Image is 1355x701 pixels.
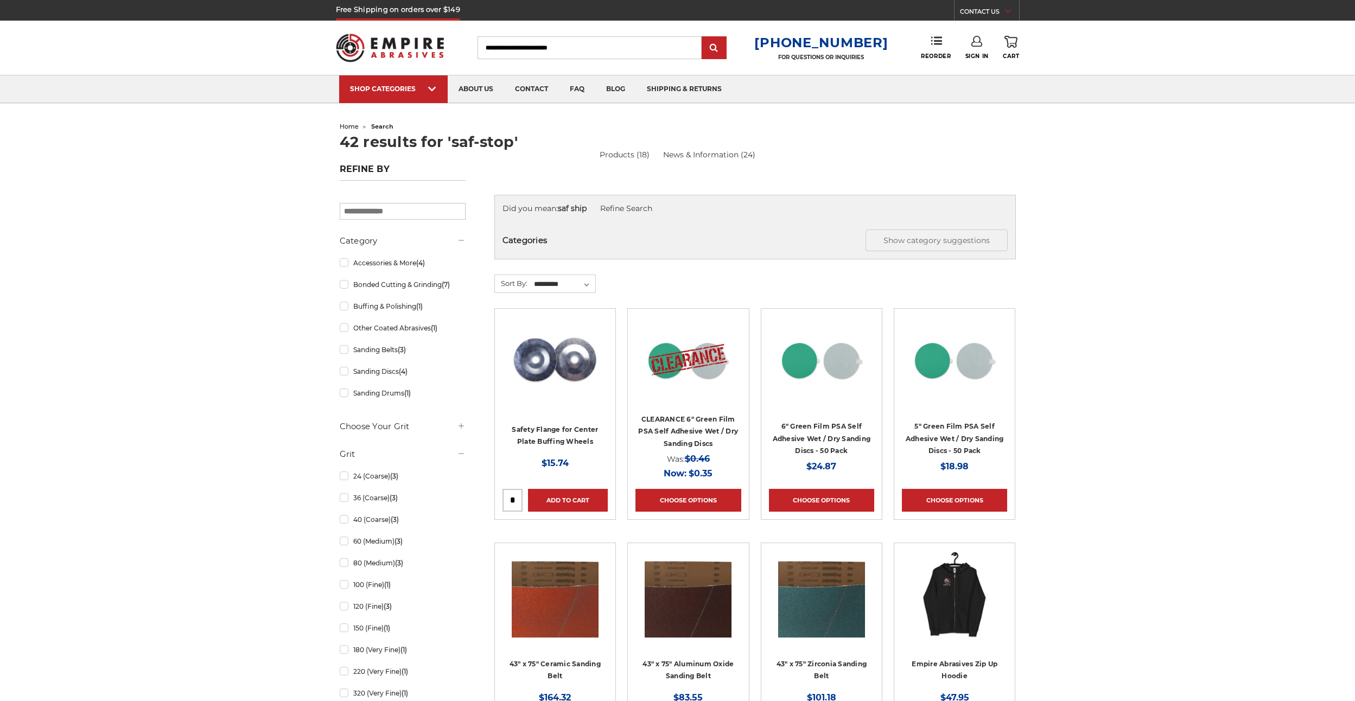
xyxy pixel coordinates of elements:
span: $24.87 [806,461,836,471]
a: 120 (Fine)(3) [340,597,466,616]
a: Cart [1003,36,1019,60]
h5: Category [340,234,466,247]
span: $0.35 [689,468,713,479]
a: Sanding Discs(4) [340,362,466,381]
span: Cart [1003,53,1019,60]
a: Choose Options [635,489,741,512]
span: $0.46 [685,454,710,464]
a: 6" Green Film PSA Self Adhesive Wet / Dry Sanding Discs - 50 Pack [773,422,871,455]
a: 60 (Medium)(3) [340,532,466,551]
a: Add to Cart [528,489,608,512]
a: 150 (Fine)(1) [340,619,466,638]
div: SHOP CATEGORIES [350,85,437,93]
a: Buffing & Polishing(1) [340,297,466,316]
h5: Choose Your Grit [340,420,466,433]
a: Empire Abrasives Zip Up Hoodie [912,660,997,680]
span: (3) [390,472,398,480]
a: 80 (Medium)(3) [340,553,466,572]
span: (4) [416,259,425,267]
a: [PHONE_NUMBER] [754,35,888,50]
a: Products (18) [600,149,650,161]
input: Submit [703,37,725,59]
span: Now: [664,468,686,479]
strong: saf ship [558,203,587,213]
span: (3) [395,559,403,567]
a: 43" x 75" Zirconia Sanding Belt [777,660,867,680]
a: faq [559,75,595,103]
h5: Categories [502,230,1008,251]
a: 40 (Coarse)(3) [340,510,466,529]
div: Was: [635,451,741,466]
img: CLEARANCE 6" Green Film PSA Self Adhesive Wet / Dry Sanding Discs [645,316,731,403]
span: (1) [431,324,437,332]
img: 43" x 75" Aluminum Oxide Sanding Belt [645,551,731,638]
button: Show category suggestions [866,230,1008,251]
a: Empire Abrasives logo zip up hoodie - black [902,551,1007,656]
a: 43" x 75" Aluminum Oxide Sanding Belt [642,660,734,680]
a: 6-inch 600-grit green film PSA disc with green polyester film backing for metal grinding and bare... [769,316,874,422]
img: Empire Abrasives [336,27,444,69]
a: 43" x 75" Zirconia Sanding Belt [769,551,874,656]
a: Sanding Drums(1) [340,384,466,403]
a: Refine Search [600,203,652,213]
span: (1) [404,389,411,397]
a: News & Information (24) [663,149,755,161]
h5: Refine by [340,164,466,181]
span: (3) [398,346,406,354]
a: 43" x 75" Ceramic Sanding Belt [502,551,608,656]
a: about us [448,75,504,103]
img: 43" x 75" Zirconia Sanding Belt [778,551,865,638]
a: home [340,123,359,130]
a: Sanding Belts(3) [340,340,466,359]
img: 4 inch safety flange for center plate airway buffs [512,316,599,403]
a: 220 (Very Fine)(1) [340,662,466,681]
span: (1) [384,581,391,589]
span: (7) [442,281,450,289]
a: CONTACT US [960,5,1019,21]
span: $18.98 [940,461,969,471]
a: 5" Green Film PSA Self Adhesive Wet / Dry Sanding Discs - 50 Pack [906,422,1004,455]
span: (3) [384,602,392,610]
span: (1) [400,646,407,654]
h5: Grit [340,448,466,461]
a: Reorder [921,36,951,59]
span: (1) [416,302,423,310]
span: (1) [384,624,390,632]
a: 43" x 75" Aluminum Oxide Sanding Belt [635,551,741,656]
span: (3) [391,515,399,524]
a: Bonded Cutting & Grinding(7) [340,275,466,294]
div: Did you mean: [502,203,1008,214]
span: (1) [402,667,408,675]
a: 4 inch safety flange for center plate airway buffs [502,316,608,422]
a: Other Coated Abrasives(1) [340,318,466,337]
img: 5-inch 80-grit durable green film PSA disc for grinding and paint removal on coated surfaces [911,316,998,403]
a: 36 (Coarse)(3) [340,488,466,507]
span: Sign In [965,53,989,60]
h1: 42 results for 'saf-stop' [340,135,1016,149]
span: (4) [399,367,408,375]
a: 5-inch 80-grit durable green film PSA disc for grinding and paint removal on coated surfaces [902,316,1007,422]
a: Choose Options [769,489,874,512]
a: Choose Options [902,489,1007,512]
img: Empire Abrasives logo zip up hoodie - black [911,551,998,638]
a: Accessories & More(4) [340,253,466,272]
a: CLEARANCE 6" Green Film PSA Self Adhesive Wet / Dry Sanding Discs [638,415,738,448]
span: (3) [390,494,398,502]
span: search [371,123,393,130]
a: shipping & returns [636,75,733,103]
a: 24 (Coarse)(3) [340,467,466,486]
p: FOR QUESTIONS OR INQUIRIES [754,54,888,61]
a: CLEARANCE 6" Green Film PSA Self Adhesive Wet / Dry Sanding Discs [635,316,741,422]
a: 100 (Fine)(1) [340,575,466,594]
span: $15.74 [542,458,569,468]
span: (1) [402,689,408,697]
label: Sort By: [495,275,527,291]
a: contact [504,75,559,103]
img: 6-inch 600-grit green film PSA disc with green polyester film backing for metal grinding and bare... [778,316,865,403]
img: 43" x 75" Ceramic Sanding Belt [512,551,599,638]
